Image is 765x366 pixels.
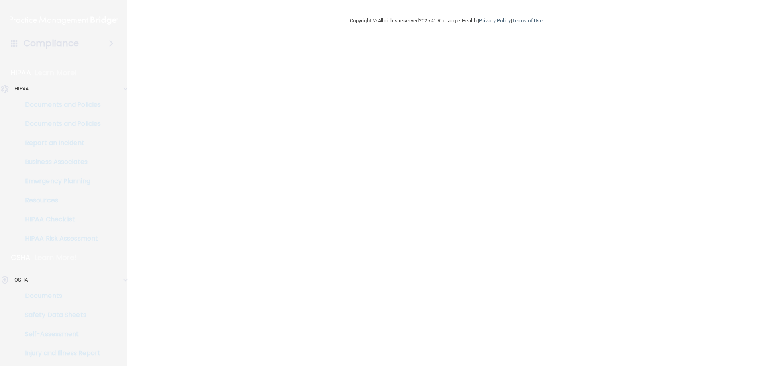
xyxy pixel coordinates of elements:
p: Self-Assessment [5,330,114,338]
h4: Compliance [24,38,79,49]
p: Documents and Policies [5,120,114,128]
p: Safety Data Sheets [5,311,114,319]
a: Terms of Use [512,18,543,23]
p: Report an Incident [5,139,114,147]
p: OSHA [14,275,28,285]
div: Copyright © All rights reserved 2025 @ Rectangle Health | | [301,8,592,33]
p: OSHA [11,253,31,262]
p: Learn More! [35,68,77,78]
p: HIPAA [14,84,29,94]
p: HIPAA Risk Assessment [5,235,114,243]
p: Injury and Illness Report [5,349,114,357]
p: Resources [5,196,114,204]
p: Documents and Policies [5,101,114,109]
p: Documents [5,292,114,300]
p: HIPAA Checklist [5,215,114,223]
p: Learn More! [35,253,77,262]
p: Emergency Planning [5,177,114,185]
a: Privacy Policy [479,18,510,23]
img: PMB logo [10,12,118,28]
p: Business Associates [5,158,114,166]
p: HIPAA [11,68,31,78]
